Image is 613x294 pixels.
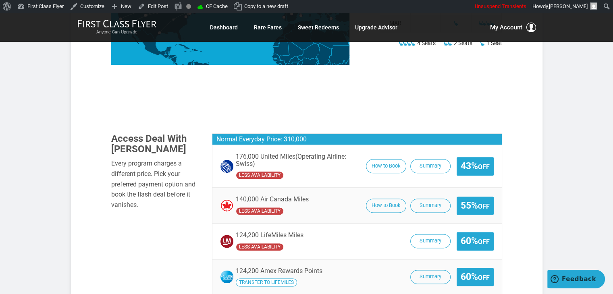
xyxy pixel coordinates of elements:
[77,29,156,35] small: Anyone Can Upgrade
[279,41,303,63] path: Mali
[453,38,472,48] span: 2 Seats
[236,196,309,203] span: 140,000 Air Canada Miles
[292,62,298,71] path: Ghana
[486,38,502,48] span: 1 Seat
[490,23,522,32] span: My Account
[184,51,187,52] path: Jamaica
[236,153,362,167] span: 176,000 United Miles
[366,159,406,173] button: How to Book
[355,20,397,35] a: Upgrade Advisor
[417,38,435,48] span: 4 Seats
[236,278,297,286] span: Transfer your Amex Rewards Points to LifeMiles
[164,52,170,58] path: Guatemala
[254,20,282,35] a: Rare Fares
[328,46,352,65] path: Sudan
[478,274,490,282] small: Off
[168,54,177,59] path: Honduras
[236,267,322,275] span: 124,200 Amex Rewards Points
[175,43,190,49] path: Cuba
[297,43,320,61] path: Niger
[289,56,300,64] path: Burkina Faso
[461,272,490,282] span: 60%
[77,19,156,28] img: First Class Flyer
[236,171,284,179] span: United has undefined availability seats availability compared to the operating carrier.
[478,238,490,246] small: Off
[298,20,339,35] a: Sweet Redeems
[461,161,490,171] span: 43%
[111,158,200,210] div: Every program charges a different price. Pick your preferred payment option and book the flash de...
[475,3,526,9] span: Unsuspend Transients
[410,159,451,173] button: Summary
[212,134,502,145] h3: Normal Everyday Price: 310,000
[278,63,282,68] path: Sierra Leone
[168,51,170,55] path: Belize
[410,270,451,284] button: Summary
[189,48,193,51] path: Haiti
[297,62,299,69] path: Togo
[298,60,302,69] path: Benin
[236,153,346,168] span: (Operating Airline: Swiss)
[167,57,170,59] path: El Salvador
[410,199,451,213] button: Summary
[547,270,605,290] iframe: Opens a widget where you can find more information
[490,23,536,32] button: My Account
[236,207,284,215] span: Air Canada has undefined availability seats availability compared to the operating carrier.
[461,236,490,246] span: 60%
[208,62,209,63] path: Trinidad and Tobago
[273,59,277,62] path: Guinea-Bissau
[200,51,202,52] path: Puerto Rico
[128,28,172,56] path: Mexico
[173,62,178,66] path: Costa Rica
[410,234,451,248] button: Summary
[272,58,277,59] path: Gambia
[193,49,198,52] path: Dominican Republic
[478,203,490,210] small: Off
[177,64,185,67] path: Panama
[77,19,156,35] a: First Class FlyerAnyone Can Upgrade
[170,56,177,62] path: Nicaragua
[549,3,588,9] span: [PERSON_NAME]
[272,37,290,56] path: Mauritania
[316,43,331,67] path: Chad
[461,201,490,211] span: 55%
[210,20,238,35] a: Dashboard
[236,232,303,239] span: 124,200 LifeMiles Miles
[366,199,406,213] button: How to Book
[478,163,490,171] small: Off
[301,58,318,72] path: Nigeria
[236,243,284,251] span: LifeMiles has undefined availability seats availability compared to the operating carrier.
[272,54,281,60] path: Senegal
[111,133,200,155] h3: Access Deal With [PERSON_NAME]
